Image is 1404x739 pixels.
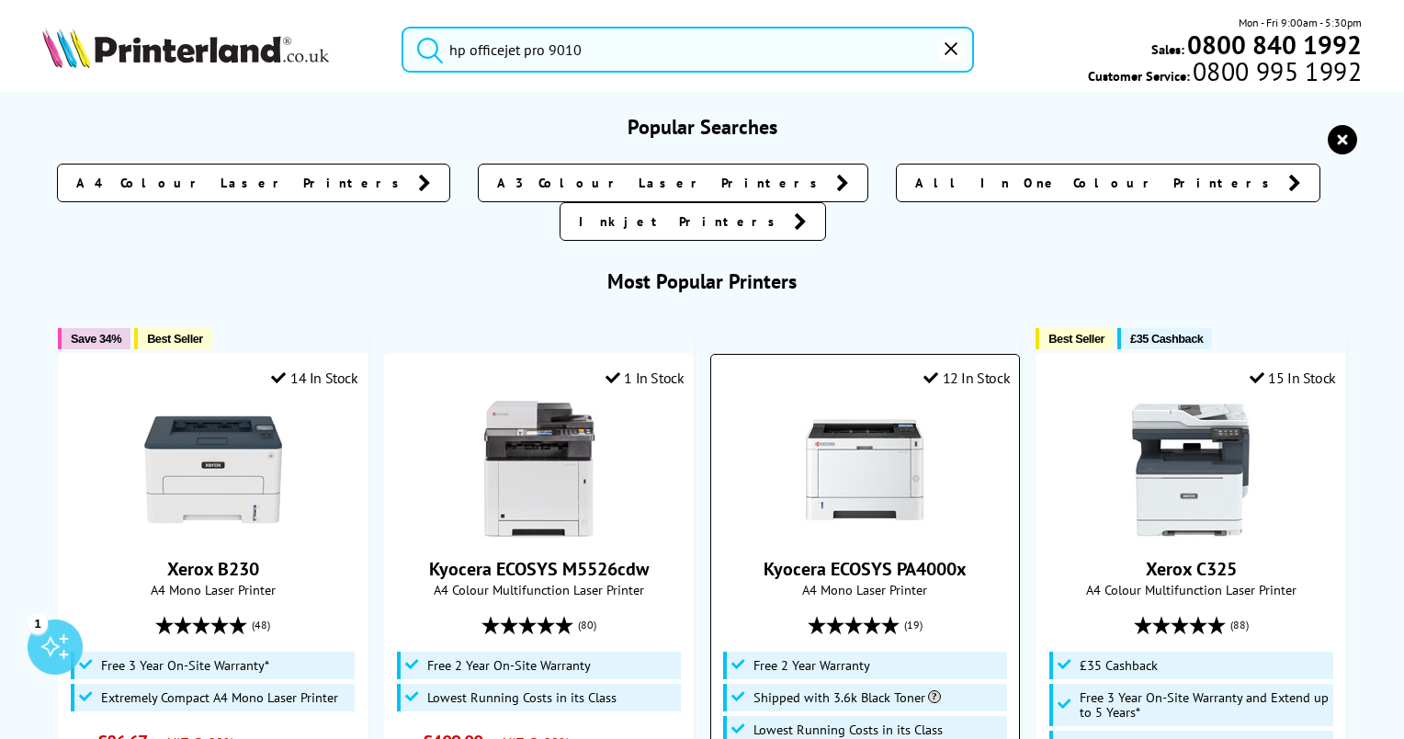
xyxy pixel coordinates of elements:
[796,401,934,539] img: Kyocera ECOSYS PA4000x
[1048,332,1104,346] span: Best Seller
[28,613,48,633] div: 1
[68,581,358,598] span: A4 Mono Laser Printer
[147,332,203,346] span: Best Seller
[76,174,409,192] span: A4 Colour Laser Printers
[896,164,1320,202] a: All In One Colour Printers
[1046,581,1336,598] span: A4 Colour Multifunction Laser Printer
[904,608,923,642] span: (19)
[1080,690,1329,720] span: Free 3 Year On-Site Warranty and Extend up to 5 Years*
[57,164,450,202] a: A4 Colour Laser Printers
[796,524,934,542] a: Kyocera ECOSYS PA4000x
[394,581,685,598] span: A4 Colour Multifunction Laser Printer
[42,268,1362,294] h3: Most Popular Printers
[101,690,338,705] span: Extremely Compact A4 Mono Laser Printer
[470,401,608,539] img: Kyocera ECOSYS M5526cdw
[1187,28,1362,62] b: 0800 840 1992
[42,28,329,68] img: Printerland Logo
[1146,557,1237,581] a: Xerox C325
[427,658,591,673] span: Free 2 Year On-Site Warranty
[1122,524,1260,542] a: Xerox C325
[720,581,1011,598] span: A4 Mono Laser Printer
[753,722,943,737] span: Lowest Running Costs in its Class
[1122,401,1260,539] img: Xerox C325
[915,174,1279,192] span: All In One Colour Printers
[71,332,121,346] span: Save 34%
[427,690,617,705] span: Lowest Running Costs in its Class
[923,369,1010,387] div: 12 In Stock
[271,369,357,387] div: 14 In Stock
[144,524,282,542] a: Xerox B230
[497,174,827,192] span: A3 Colour Laser Printers
[606,369,685,387] div: 1 In Stock
[1230,608,1249,642] span: (88)
[753,690,941,705] span: Shipped with 3.6k Black Toner
[402,27,974,73] input: Search pro
[560,202,826,241] a: Inkjet Printers
[1036,328,1114,349] button: Best Seller
[1190,63,1362,80] span: 0800 995 1992
[478,164,868,202] a: A3 Colour Laser Printers
[1184,36,1362,53] a: 0800 840 1992
[134,328,212,349] button: Best Seller
[578,608,596,642] span: (80)
[1130,332,1203,346] span: £35 Cashback
[1080,658,1158,673] span: £35 Cashback
[1239,14,1362,31] span: Mon - Fri 9:00am - 5:30pm
[579,212,785,231] span: Inkjet Printers
[1117,328,1212,349] button: £35 Cashback
[1151,40,1184,58] span: Sales:
[167,557,259,581] a: Xerox B230
[1088,63,1362,85] span: Customer Service:
[764,557,967,581] a: Kyocera ECOSYS PA4000x
[42,114,1362,140] h3: Popular Searches
[429,557,649,581] a: Kyocera ECOSYS M5526cdw
[1250,369,1336,387] div: 15 In Stock
[42,28,379,72] a: Printerland Logo
[101,658,269,673] span: Free 3 Year On-Site Warranty*
[144,401,282,539] img: Xerox B230
[252,608,270,642] span: (48)
[58,328,130,349] button: Save 34%
[753,658,870,673] span: Free 2 Year Warranty
[470,524,608,542] a: Kyocera ECOSYS M5526cdw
